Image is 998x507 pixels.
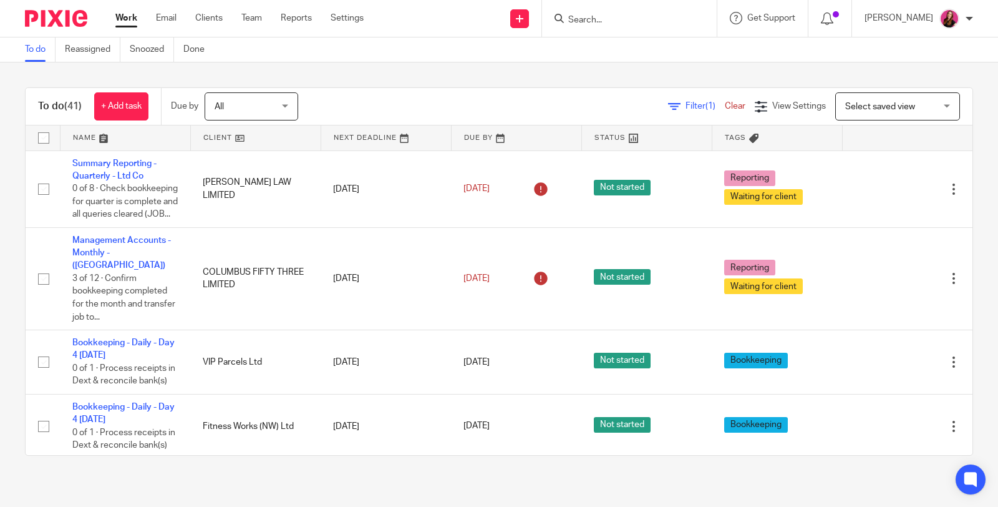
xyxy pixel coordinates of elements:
span: Not started [594,180,651,195]
span: Bookkeeping [724,353,788,368]
a: Work [115,12,137,24]
span: [DATE] [463,422,490,431]
span: Not started [594,417,651,433]
input: Search [567,15,679,26]
a: Summary Reporting - Quarterly - Ltd Co [72,159,157,180]
a: + Add task [94,92,148,121]
a: Management Accounts - Monthly - ([GEOGRAPHIC_DATA]) [72,236,171,270]
td: [DATE] [321,394,451,458]
a: Email [156,12,177,24]
span: [DATE] [463,184,490,193]
a: Reassigned [65,37,120,62]
span: View Settings [772,102,826,111]
img: Pixie [25,10,87,27]
span: Bookkeeping [724,417,788,433]
span: Waiting for client [724,189,803,205]
a: Clients [195,12,223,24]
td: COLUMBUS FIFTY THREE LIMITED [190,227,321,330]
span: 0 of 1 · Process receipts in Dext & reconcile bank(s) [72,364,175,386]
span: (1) [705,102,715,111]
img: 21.png [939,9,959,29]
a: Clear [725,102,745,111]
span: Not started [594,269,651,285]
span: [DATE] [463,358,490,367]
span: Filter [686,102,725,111]
span: Get Support [747,14,795,22]
a: Bookkeeping - Daily - Day 4 [DATE] [72,403,175,424]
span: Reporting [724,170,775,186]
span: Not started [594,353,651,368]
span: All [215,102,224,111]
span: Tags [725,134,746,141]
a: Settings [331,12,364,24]
h1: To do [38,100,82,113]
a: Team [241,12,262,24]
td: [DATE] [321,150,451,227]
td: VIP Parcels Ltd [190,330,321,395]
td: [DATE] [321,227,451,330]
a: Snoozed [130,37,174,62]
span: 0 of 1 · Process receipts in Dext & reconcile bank(s) [72,428,175,450]
span: Waiting for client [724,278,803,294]
span: Reporting [724,260,775,275]
td: [DATE] [321,330,451,395]
a: Done [183,37,214,62]
span: Select saved view [845,102,915,111]
a: To do [25,37,56,62]
span: [DATE] [463,274,490,283]
p: [PERSON_NAME] [865,12,933,24]
span: (41) [64,101,82,111]
a: Reports [281,12,312,24]
a: Bookkeeping - Daily - Day 4 [DATE] [72,338,175,360]
p: Due by [171,100,198,112]
td: Fitness Works (NW) Ltd [190,394,321,458]
span: 0 of 8 · Check bookkeeping for quarter is complete and all queries cleared (JOB... [72,184,178,219]
span: 3 of 12 · Confirm bookkeeping completed for the month and transfer job to... [72,274,175,322]
td: [PERSON_NAME] LAW LIMITED [190,150,321,227]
